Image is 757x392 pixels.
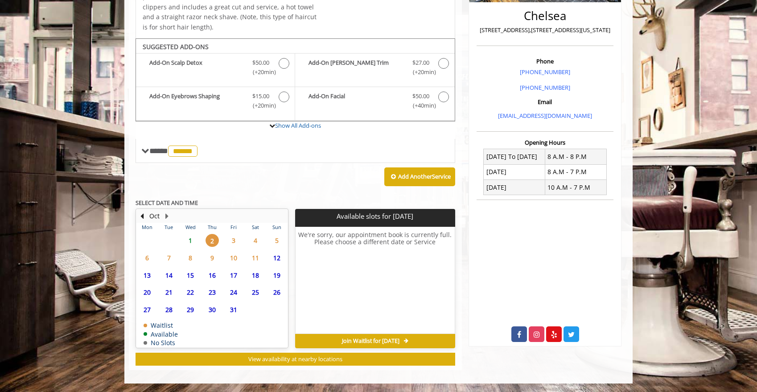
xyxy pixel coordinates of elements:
[184,251,197,264] span: 8
[484,180,545,195] td: [DATE]
[206,286,219,299] span: 23
[342,338,399,345] span: Join Waitlist for [DATE]
[206,269,219,282] span: 16
[309,92,403,110] b: Add-On Facial
[138,211,145,221] button: Previous Month
[384,167,455,186] button: Add AnotherService
[136,267,158,284] td: Select day13
[249,234,262,247] span: 4
[248,101,274,110] span: (+20min )
[498,112,592,120] a: [EMAIL_ADDRESS][DOMAIN_NAME]
[479,99,611,105] h3: Email
[201,301,222,318] td: Select day30
[144,331,178,338] td: Available
[201,267,222,284] td: Select day16
[299,213,451,220] p: Available slots for [DATE]
[249,269,262,282] span: 18
[484,164,545,179] td: [DATE]
[223,267,244,284] td: Select day17
[412,92,429,101] span: $50.00
[158,301,179,318] td: Select day28
[479,9,611,22] h2: Chelsea
[180,232,201,249] td: Select day1
[484,149,545,164] td: [DATE] To [DATE]
[158,249,179,267] td: Select day7
[309,58,403,77] b: Add-On [PERSON_NAME] Trim
[201,232,222,249] td: Select day2
[227,303,240,316] span: 31
[184,269,197,282] span: 15
[227,269,240,282] span: 17
[249,286,262,299] span: 25
[180,284,201,301] td: Select day22
[136,223,158,232] th: Mon
[223,249,244,267] td: Select day10
[412,58,429,67] span: $27.00
[270,286,284,299] span: 26
[520,68,570,76] a: [PHONE_NUMBER]
[300,58,450,79] label: Add-On Beard Trim
[270,234,284,247] span: 5
[479,58,611,64] h3: Phone
[244,267,266,284] td: Select day18
[252,58,269,67] span: $50.00
[140,269,154,282] span: 13
[266,284,288,301] td: Select day26
[407,67,434,77] span: (+20min )
[248,67,274,77] span: (+20min )
[223,284,244,301] td: Select day24
[140,303,154,316] span: 27
[252,92,269,101] span: $15.00
[140,92,290,113] label: Add-On Eyebrows Shaping
[140,58,290,79] label: Add-On Scalp Detox
[140,251,154,264] span: 6
[266,249,288,267] td: Select day12
[149,92,243,110] b: Add-On Eyebrows Shaping
[140,286,154,299] span: 20
[149,58,243,77] b: Add-On Scalp Detox
[270,269,284,282] span: 19
[477,139,613,146] h3: Opening Hours
[275,121,321,129] a: Show All Add-ons
[180,223,201,232] th: Wed
[545,180,606,195] td: 10 A.M - 7 P.M
[144,339,178,346] td: No Slots
[158,284,179,301] td: Select day21
[266,267,288,284] td: Select day19
[144,322,178,329] td: Waitlist
[407,101,434,110] span: (+40min )
[206,251,219,264] span: 9
[136,199,198,207] b: SELECT DATE AND TIME
[244,223,266,232] th: Sat
[162,269,176,282] span: 14
[136,353,455,366] button: View availability at nearby locations
[158,223,179,232] th: Tue
[249,251,262,264] span: 11
[201,249,222,267] td: Select day9
[223,232,244,249] td: Select day3
[184,234,197,247] span: 1
[244,232,266,249] td: Select day4
[180,267,201,284] td: Select day15
[180,301,201,318] td: Select day29
[296,231,454,330] h6: We're sorry, our appointment book is currently full. Please choose a different date or Service
[184,303,197,316] span: 29
[398,172,451,180] b: Add Another Service
[136,38,455,121] div: The Made Man Senior Barber Haircut Add-onS
[244,249,266,267] td: Select day11
[158,267,179,284] td: Select day14
[149,211,160,221] button: Oct
[162,286,176,299] span: 21
[136,301,158,318] td: Select day27
[201,223,222,232] th: Thu
[206,303,219,316] span: 30
[248,355,342,363] span: View availability at nearby locations
[244,284,266,301] td: Select day25
[223,301,244,318] td: Select day31
[270,251,284,264] span: 12
[520,83,570,92] a: [PHONE_NUMBER]
[162,251,176,264] span: 7
[227,234,240,247] span: 3
[162,303,176,316] span: 28
[143,42,209,51] b: SUGGESTED ADD-ONS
